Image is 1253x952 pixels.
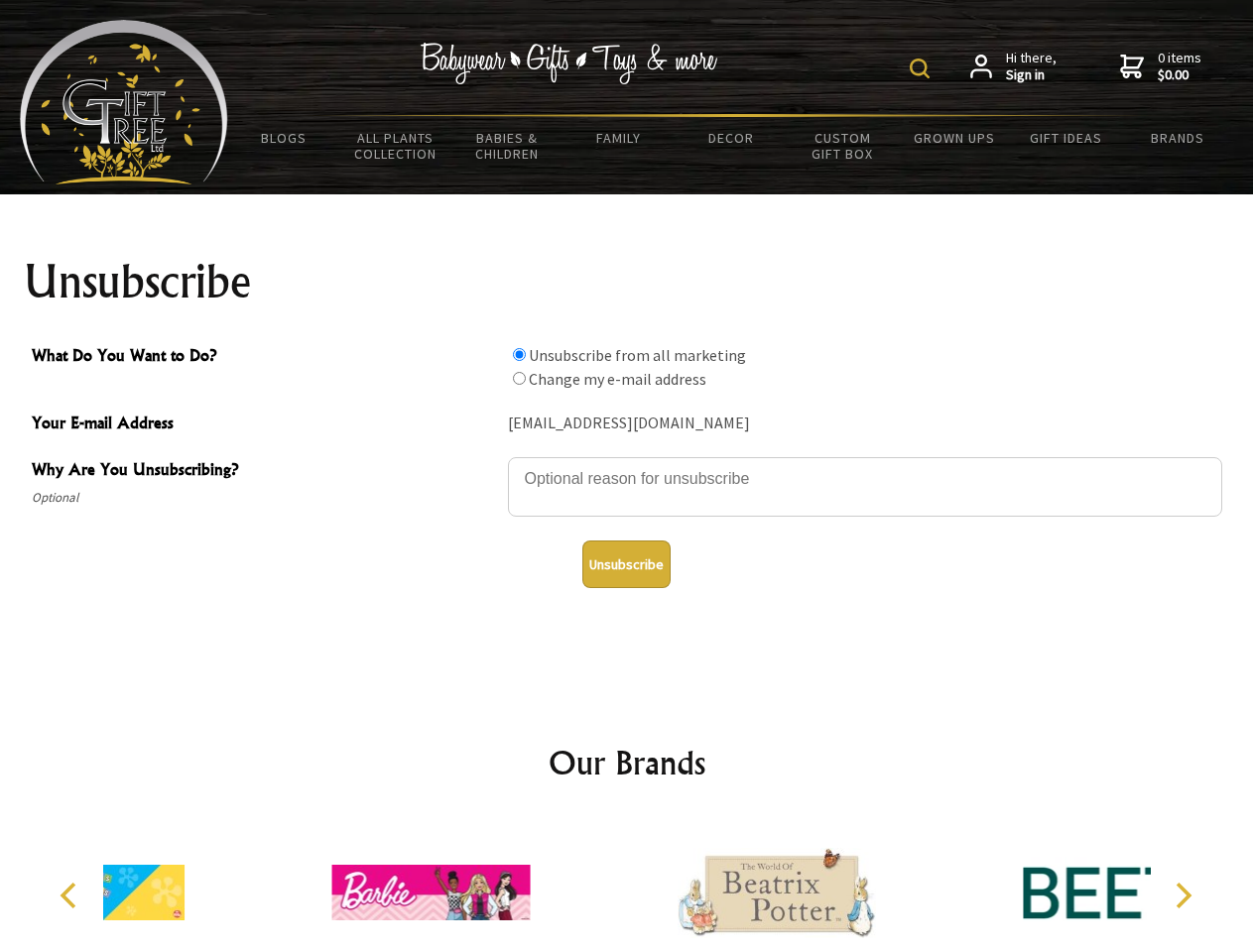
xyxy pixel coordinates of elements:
[40,739,1214,786] h2: Our Brands
[1010,117,1122,159] a: Gift Ideas
[421,43,718,84] img: Babywear - Gifts - Toys & more
[513,372,526,385] input: What Do You Want to Do?
[508,409,1222,439] div: [EMAIL_ADDRESS][DOMAIN_NAME]
[340,117,452,175] a: All Plants Collection
[970,50,1057,84] a: Hi there,Sign in
[451,117,564,175] a: Babies & Children
[32,411,498,439] span: Your E-mail Address
[898,117,1010,159] a: Grown Ups
[564,117,676,159] a: Family
[508,457,1222,517] textarea: Why Are You Unsubscribing?
[1158,49,1201,84] span: 0 items
[1158,66,1201,84] strong: $0.00
[675,117,787,159] a: Decor
[24,258,1230,305] h1: Unsubscribe
[1006,66,1057,84] strong: Sign in
[1006,50,1057,84] span: Hi there,
[32,457,498,486] span: Why Are You Unsubscribing?
[529,345,746,365] label: Unsubscribe from all marketing
[910,59,930,78] img: product search
[32,343,498,372] span: What Do You Want to Do?
[787,117,899,175] a: Custom Gift Box
[20,20,228,184] img: Babyware - Gifts - Toys and more...
[529,369,706,389] label: Change my e-mail address
[1161,874,1204,917] button: Next
[1122,117,1234,159] a: Brands
[1120,50,1201,84] a: 0 items$0.00
[32,486,498,510] span: Optional
[513,348,526,361] input: What Do You Want to Do?
[50,874,93,917] button: Previous
[582,540,671,588] button: Unsubscribe
[228,117,340,159] a: BLOGS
